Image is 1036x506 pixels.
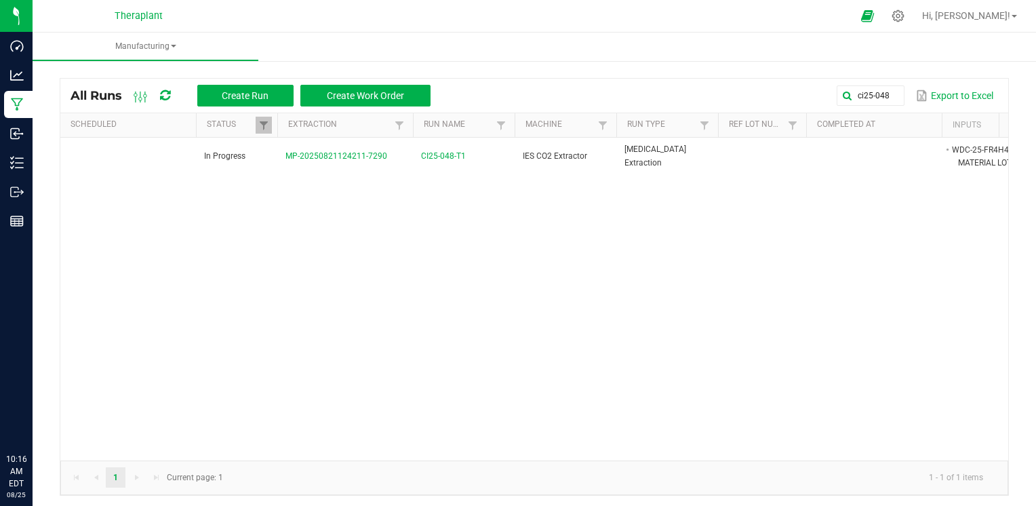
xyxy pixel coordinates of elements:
[288,119,391,130] a: ExtractionSortable
[10,98,24,111] inline-svg: Manufacturing
[60,461,1008,495] kendo-pager: Current page: 1
[493,117,509,134] a: Filter
[784,117,801,134] a: Filter
[207,119,255,130] a: StatusSortable
[391,117,407,134] a: Filter
[890,9,906,22] div: Manage settings
[852,3,883,29] span: Open Ecommerce Menu
[10,185,24,199] inline-svg: Outbound
[729,119,784,130] a: Ref Lot NumberSortable
[71,119,191,130] a: ScheduledSortable
[922,10,1010,21] span: Hi, [PERSON_NAME]!
[197,85,294,106] button: Create Run
[10,214,24,228] inline-svg: Reports
[6,453,26,490] p: 10:16 AM EDT
[231,467,994,489] kendo-pager-info: 1 - 1 of 1 items
[14,397,54,438] iframe: Resource center
[10,156,24,170] inline-svg: Inventory
[624,144,686,167] span: [MEDICAL_DATA] Extraction
[837,85,904,106] input: Search
[222,90,268,101] span: Create Run
[33,33,258,61] a: Manufacturing
[40,395,56,412] iframe: Resource center unread badge
[10,69,24,82] inline-svg: Analytics
[256,117,272,134] a: Filter
[10,39,24,53] inline-svg: Dashboard
[106,467,125,488] a: Page 1
[525,119,594,130] a: MachineSortable
[696,117,713,134] a: Filter
[327,90,404,101] span: Create Work Order
[10,127,24,140] inline-svg: Inbound
[71,84,441,107] div: All Runs
[523,151,587,161] span: IES CO2 Extractor
[817,119,936,130] a: Completed AtSortable
[300,85,431,106] button: Create Work Order
[913,84,997,107] button: Export to Excel
[627,119,696,130] a: Run TypeSortable
[33,41,258,52] span: Manufacturing
[421,150,466,163] span: CI25-048-T1
[424,119,492,130] a: Run NameSortable
[6,490,26,500] p: 08/25
[204,151,245,161] span: In Progress
[115,10,163,22] span: Theraplant
[285,151,387,161] span: MP-20250821124211-7290
[595,117,611,134] a: Filter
